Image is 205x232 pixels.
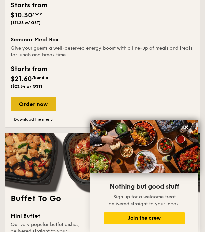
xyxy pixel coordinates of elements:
[11,97,56,111] div: Order now
[181,122,192,133] button: Close
[109,194,180,207] span: Sign up for a welcome treat delivered straight to your inbox.
[11,36,194,44] div: Seminar Meal Box
[32,75,48,80] span: /bundle
[11,45,194,59] div: Give your guests a well-deserved energy boost with a line-up of meals and treats for lunch and br...
[90,120,198,173] img: DSC07876-Edit02-Large.jpeg
[11,117,56,122] a: Download the menu
[11,212,89,220] div: Mini Buffet
[110,183,179,191] span: Nothing but good stuff
[11,11,32,19] span: $10.30
[11,0,100,10] div: Starts from
[32,12,42,16] span: /box
[11,64,100,74] div: Starts from
[11,84,42,89] span: ($23.54 w/ GST)
[11,20,41,25] span: ($11.23 w/ GST)
[11,75,32,83] span: $21.60
[104,212,185,224] button: Join the crew
[11,193,194,204] h2: Buffet To Go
